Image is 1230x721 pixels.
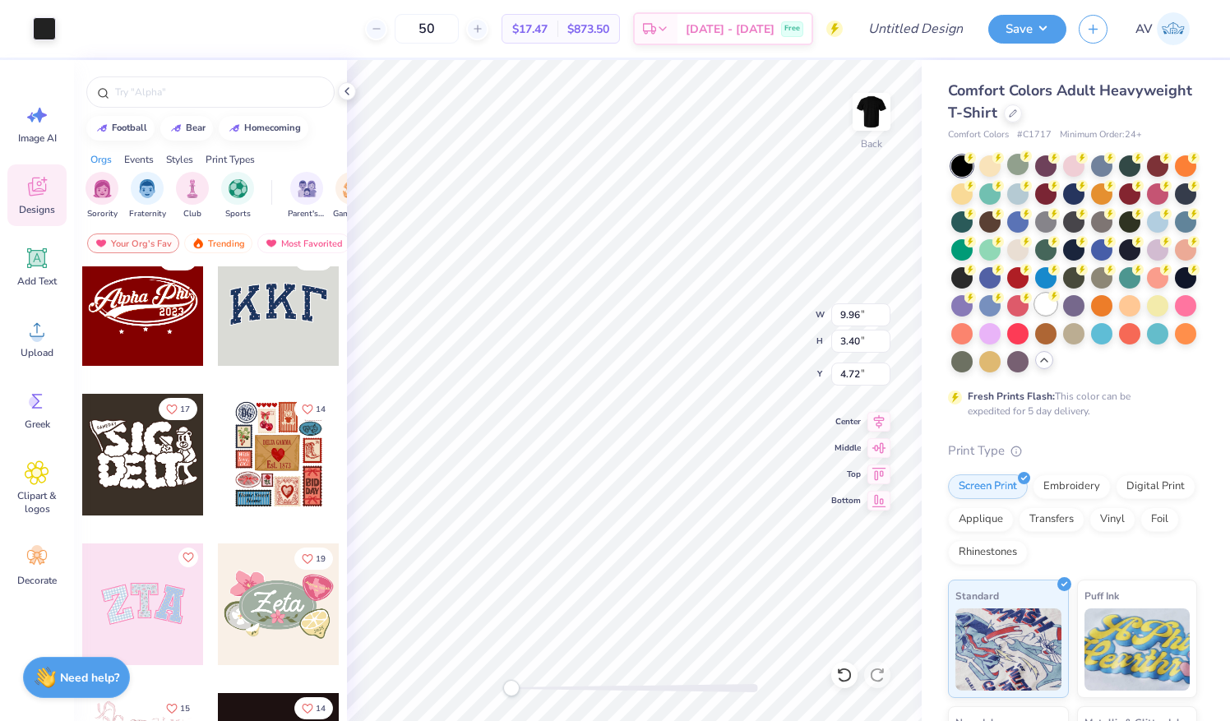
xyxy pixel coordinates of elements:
img: Fraternity Image [138,179,156,198]
span: $873.50 [567,21,609,38]
div: Screen Print [948,474,1028,499]
button: filter button [129,172,166,220]
div: filter for Club [176,172,209,220]
div: Applique [948,507,1014,532]
div: Transfers [1019,507,1084,532]
input: Untitled Design [855,12,976,45]
div: filter for Parent's Weekend [288,172,326,220]
a: AV [1128,12,1197,45]
span: Game Day [333,208,371,220]
button: Like [294,398,333,420]
button: football [86,116,155,141]
input: Try "Alpha" [113,84,324,100]
img: trend_line.gif [228,123,241,133]
input: – – [395,14,459,44]
span: Top [831,468,861,481]
span: Image AI [18,132,57,145]
img: Avery Vinson [1157,12,1190,45]
button: homecoming [219,116,308,141]
span: Greek [25,418,50,431]
img: Parent's Weekend Image [298,179,317,198]
span: 17 [180,405,190,414]
div: filter for Sports [221,172,254,220]
span: Puff Ink [1084,587,1119,604]
button: filter button [221,172,254,220]
span: Bottom [831,494,861,507]
span: Add Text [17,275,57,288]
span: Comfort Colors [948,128,1009,142]
div: Events [124,152,154,167]
div: This color can be expedited for 5 day delivery. [968,389,1170,418]
button: filter button [86,172,118,220]
span: # C1717 [1017,128,1052,142]
span: Upload [21,346,53,359]
span: Middle [831,441,861,455]
div: Styles [166,152,193,167]
div: Back [861,136,882,151]
div: Trending [184,233,252,253]
span: 14 [316,705,326,713]
span: Fraternity [129,208,166,220]
img: Back [855,95,888,128]
div: filter for Game Day [333,172,371,220]
div: Orgs [90,152,112,167]
img: Game Day Image [343,179,362,198]
div: Foil [1140,507,1179,532]
img: Puff Ink [1084,608,1191,691]
div: Most Favorited [257,233,350,253]
span: [DATE] - [DATE] [686,21,775,38]
strong: Fresh Prints Flash: [968,390,1055,403]
span: Sorority [87,208,118,220]
img: Standard [955,608,1061,691]
img: trending.gif [192,238,205,249]
span: Club [183,208,201,220]
div: homecoming [244,123,301,132]
div: filter for Fraternity [129,172,166,220]
img: Sorority Image [93,179,112,198]
button: Like [294,548,333,570]
span: AV [1135,20,1153,39]
div: Digital Print [1116,474,1195,499]
span: Decorate [17,574,57,587]
div: bear [186,123,206,132]
span: Standard [955,587,999,604]
div: Vinyl [1089,507,1135,532]
button: Like [294,697,333,719]
span: Minimum Order: 24 + [1060,128,1142,142]
span: Free [784,23,800,35]
div: Rhinestones [948,540,1028,565]
div: football [112,123,147,132]
div: filter for Sorority [86,172,118,220]
span: 19 [316,555,326,563]
button: filter button [333,172,371,220]
span: $17.47 [512,21,548,38]
img: trend_line.gif [95,123,109,133]
strong: Need help? [60,670,119,686]
button: Save [988,15,1066,44]
div: Embroidery [1033,474,1111,499]
button: Like [159,398,197,420]
span: Designs [19,203,55,216]
button: Like [178,548,198,567]
img: most_fav.gif [95,238,108,249]
span: Center [831,415,861,428]
button: filter button [288,172,326,220]
button: bear [160,116,213,141]
span: Comfort Colors Adult Heavyweight T-Shirt [948,81,1192,122]
div: Accessibility label [503,680,520,696]
img: most_fav.gif [265,238,278,249]
div: Print Type [948,441,1197,460]
div: Print Types [206,152,255,167]
span: 15 [180,705,190,713]
img: Sports Image [229,179,247,198]
img: Club Image [183,179,201,198]
span: 14 [316,405,326,414]
div: Your Org's Fav [87,233,179,253]
span: Parent's Weekend [288,208,326,220]
button: filter button [176,172,209,220]
button: Like [159,697,197,719]
span: Clipart & logos [10,489,64,515]
span: Sports [225,208,251,220]
img: trend_line.gif [169,123,183,133]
